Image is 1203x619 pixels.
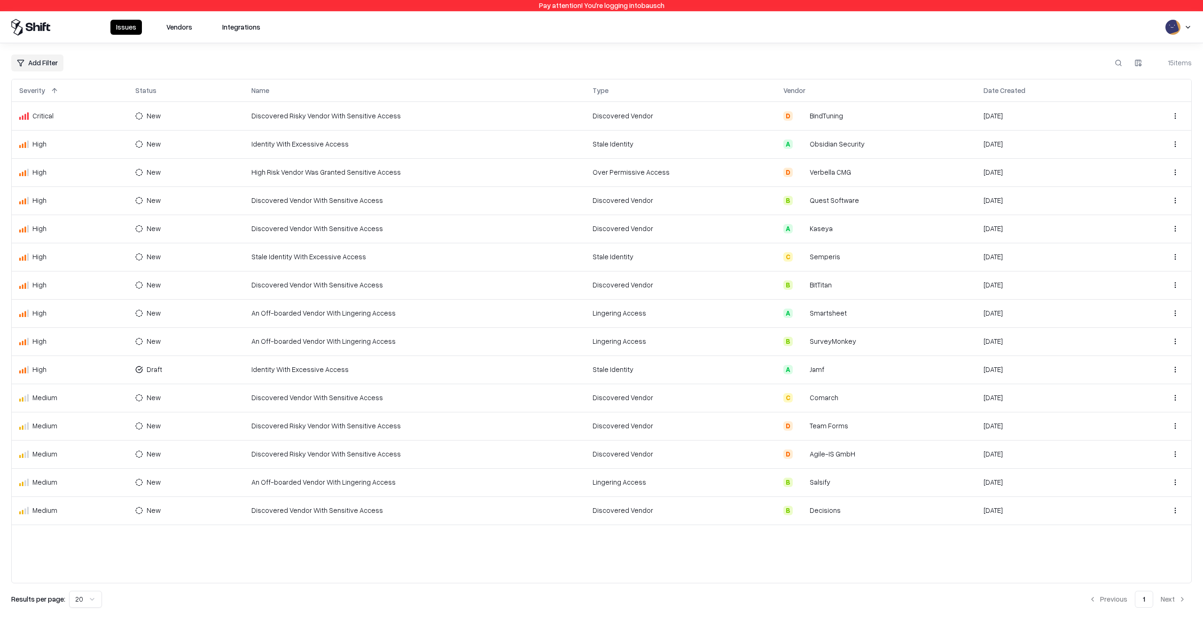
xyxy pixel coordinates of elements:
[783,393,793,402] div: C
[135,137,175,152] button: New
[976,384,1125,412] td: [DATE]
[976,468,1125,496] td: [DATE]
[147,393,161,402] div: New
[244,384,585,412] td: Discovered Vendor With Sensitive Access
[244,327,585,356] td: An Off-boarded Vendor With Lingering Access
[135,85,156,95] div: Status
[976,186,1125,215] td: [DATE]
[244,271,585,299] td: Discovered Vendor With Sensitive Access
[810,336,856,346] div: SurveyMonkey
[585,327,776,356] td: Lingering Access
[797,506,806,515] img: Decisions
[585,299,776,327] td: Lingering Access
[110,20,142,35] button: Issues
[147,308,161,318] div: New
[976,158,1125,186] td: [DATE]
[976,356,1125,384] td: [DATE]
[135,362,176,377] button: Draft
[783,224,793,233] div: A
[135,108,175,124] button: New
[19,111,120,121] div: Critical
[797,421,806,431] img: Team Forms
[783,309,793,318] div: A
[976,130,1125,158] td: [DATE]
[135,475,175,490] button: New
[135,503,175,518] button: New
[11,594,65,604] p: Results per page:
[251,85,269,95] div: Name
[147,139,161,149] div: New
[984,85,1025,95] div: Date Created
[976,327,1125,356] td: [DATE]
[810,449,855,459] div: Agile-IS GmbH
[585,412,776,440] td: Discovered Vendor
[783,168,793,177] div: D
[19,393,120,402] div: Medium
[797,309,806,318] img: Smartsheet
[783,139,793,149] div: A
[217,20,266,35] button: Integrations
[244,496,585,525] td: Discovered Vendor With Sensitive Access
[147,421,161,431] div: New
[147,224,161,233] div: New
[810,505,841,515] div: Decisions
[797,393,806,402] img: Comarch
[19,421,120,431] div: Medium
[244,243,585,271] td: Stale Identity With Excessive Access
[585,158,776,186] td: Over Permissive Access
[810,393,838,402] div: Comarch
[147,449,161,459] div: New
[783,506,793,515] div: B
[135,278,175,293] button: New
[244,186,585,215] td: Discovered Vendor With Sensitive Access
[783,337,793,346] div: B
[810,139,865,149] div: Obsidian Security
[161,20,198,35] button: Vendors
[147,111,161,121] div: New
[810,280,832,290] div: BitTitan
[585,271,776,299] td: Discovered Vendor
[783,449,793,459] div: D
[147,364,162,374] div: Draft
[585,496,776,525] td: Discovered Vendor
[797,139,806,149] img: Obsidian Security
[244,158,585,186] td: High Risk Vendor Was Granted Sensitive Access
[19,85,45,95] div: Severity
[19,364,120,374] div: High
[244,356,585,384] td: Identity With Excessive Access
[797,280,806,290] img: BitTitan
[147,336,161,346] div: New
[147,280,161,290] div: New
[135,418,175,433] button: New
[797,111,806,121] img: BindTuning
[147,252,161,262] div: New
[810,421,848,431] div: Team Forms
[810,308,847,318] div: Smartsheet
[976,440,1125,468] td: [DATE]
[797,196,806,205] img: Quest Software
[135,390,175,405] button: New
[585,356,776,384] td: Stale Identity
[19,195,120,205] div: High
[783,111,793,121] div: D
[976,215,1125,243] td: [DATE]
[783,280,793,290] div: B
[19,477,120,487] div: Medium
[585,440,776,468] td: Discovered Vendor
[19,252,120,262] div: High
[1154,58,1192,68] div: 15 items
[593,85,609,95] div: Type
[810,195,859,205] div: Quest Software
[783,478,793,487] div: B
[147,195,161,205] div: New
[135,306,175,321] button: New
[585,102,776,130] td: Discovered Vendor
[11,54,63,71] button: Add Filter
[797,478,806,487] img: Salsify
[135,221,175,236] button: New
[976,102,1125,130] td: [DATE]
[585,215,776,243] td: Discovered Vendor
[810,224,833,233] div: Kaseya
[585,186,776,215] td: Discovered Vendor
[797,168,806,177] img: Verbella CMG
